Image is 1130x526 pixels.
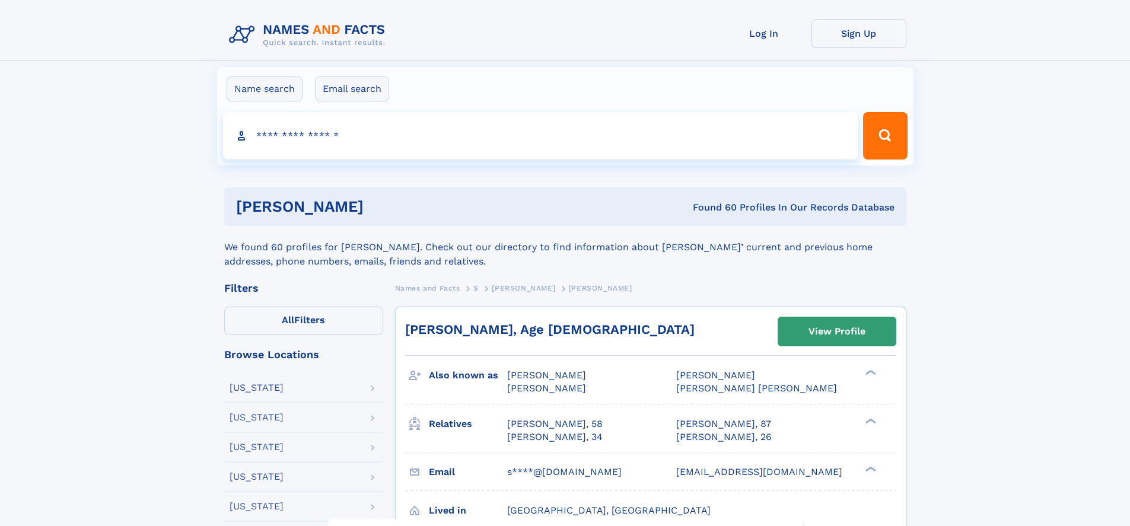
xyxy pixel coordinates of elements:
div: View Profile [808,318,865,345]
span: [PERSON_NAME] [PERSON_NAME] [676,382,837,394]
h3: Relatives [429,414,507,434]
div: [US_STATE] [230,442,284,452]
button: Search Button [863,112,907,160]
a: Names and Facts [395,280,460,295]
img: Logo Names and Facts [224,19,395,51]
div: Found 60 Profiles In Our Records Database [528,201,895,214]
label: Email search [315,76,389,101]
span: All [282,314,294,326]
span: S [473,284,479,292]
a: [PERSON_NAME], 26 [676,431,772,444]
label: Filters [224,307,383,335]
label: Name search [227,76,303,101]
div: ❯ [862,417,877,425]
div: Browse Locations [224,349,383,360]
div: [US_STATE] [230,472,284,482]
div: [US_STATE] [230,502,284,511]
a: [PERSON_NAME] [492,280,555,295]
div: [US_STATE] [230,413,284,422]
h3: Email [429,462,507,482]
a: View Profile [778,317,896,346]
a: [PERSON_NAME], 34 [507,431,603,444]
h1: [PERSON_NAME] [236,199,529,214]
a: [PERSON_NAME], Age [DEMOGRAPHIC_DATA] [405,322,695,337]
span: [PERSON_NAME] [492,284,555,292]
a: [PERSON_NAME], 87 [676,417,771,431]
div: Filters [224,283,383,294]
span: [EMAIL_ADDRESS][DOMAIN_NAME] [676,466,842,477]
h3: Also known as [429,365,507,385]
div: ❯ [862,465,877,473]
input: search input [223,112,858,160]
a: Sign Up [811,19,906,48]
div: ❯ [862,369,877,377]
span: [PERSON_NAME] [507,369,586,381]
span: [PERSON_NAME] [507,382,586,394]
span: [PERSON_NAME] [569,284,632,292]
a: Log In [717,19,811,48]
a: [PERSON_NAME], 58 [507,417,603,431]
h3: Lived in [429,501,507,521]
div: [US_STATE] [230,383,284,393]
span: [PERSON_NAME] [676,369,755,381]
a: S [473,280,479,295]
span: [GEOGRAPHIC_DATA], [GEOGRAPHIC_DATA] [507,505,711,516]
div: We found 60 profiles for [PERSON_NAME]. Check out our directory to find information about [PERSON... [224,226,906,269]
